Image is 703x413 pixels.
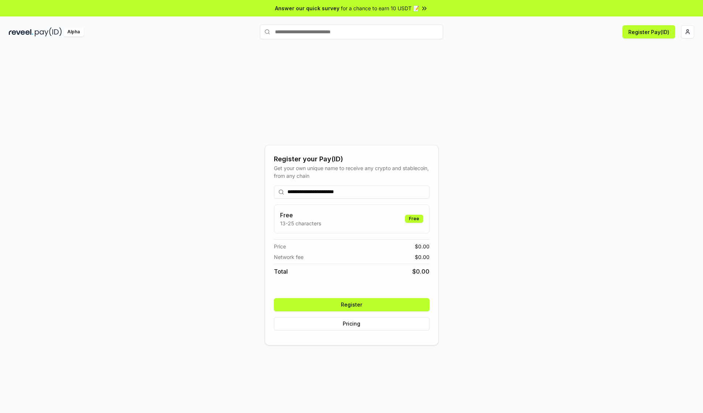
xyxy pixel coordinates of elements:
[274,253,304,261] span: Network fee
[274,164,429,180] div: Get your own unique name to receive any crypto and stablecoin, from any chain
[63,27,84,37] div: Alpha
[280,211,321,219] h3: Free
[622,25,675,38] button: Register Pay(ID)
[274,267,288,276] span: Total
[274,154,429,164] div: Register your Pay(ID)
[405,215,423,223] div: Free
[274,298,429,311] button: Register
[9,27,33,37] img: reveel_dark
[275,4,339,12] span: Answer our quick survey
[415,243,429,250] span: $ 0.00
[274,243,286,250] span: Price
[274,317,429,330] button: Pricing
[341,4,419,12] span: for a chance to earn 10 USDT 📝
[412,267,429,276] span: $ 0.00
[280,219,321,227] p: 13-25 characters
[415,253,429,261] span: $ 0.00
[35,27,62,37] img: pay_id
